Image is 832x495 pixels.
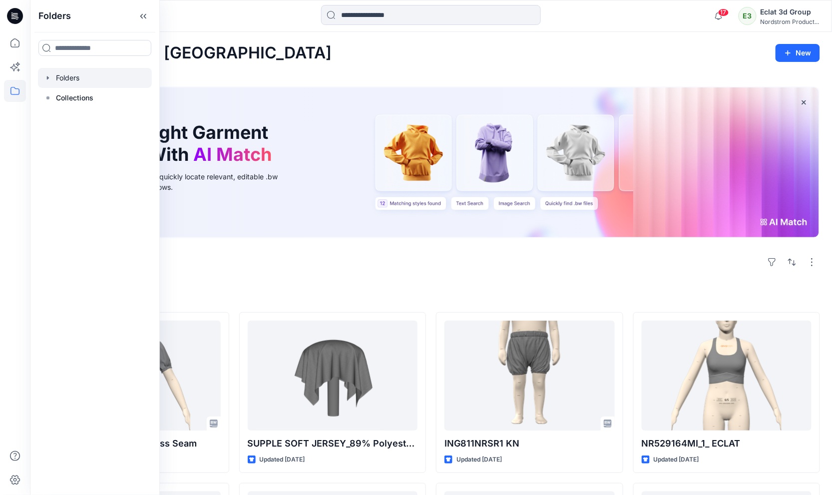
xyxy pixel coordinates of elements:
p: Updated [DATE] [456,455,502,465]
a: SUPPLE SOFT JERSEY_89% Polyester, 11% Spandex_185GSM_RT2203069 [248,321,418,431]
button: New [776,44,820,62]
p: ING811NRSR1 KN [444,437,615,451]
p: Updated [DATE] [654,455,699,465]
span: 17 [718,8,729,16]
p: Updated [DATE] [260,455,305,465]
p: NR529164MI_1_ ECLAT [642,437,812,451]
h1: Find the Right Garment Instantly With [67,122,277,165]
div: Use text or image search to quickly locate relevant, editable .bw files for faster design workflows. [67,171,292,192]
p: SUPPLE SOFT JERSEY_89% Polyester, 11% Spandex_185GSM_RT2203069 [248,437,418,451]
div: Eclat 3d Group [761,6,820,18]
a: ING811NRSR1 KN [444,321,615,431]
span: AI Match [193,143,272,165]
h2: Welcome back, [GEOGRAPHIC_DATA] [42,44,332,62]
a: NR529164MI_1_ ECLAT [642,321,812,431]
p: Collections [56,92,93,104]
div: E3 [739,7,757,25]
h4: Styles [42,290,820,302]
div: Nordstrom Product... [761,18,820,25]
